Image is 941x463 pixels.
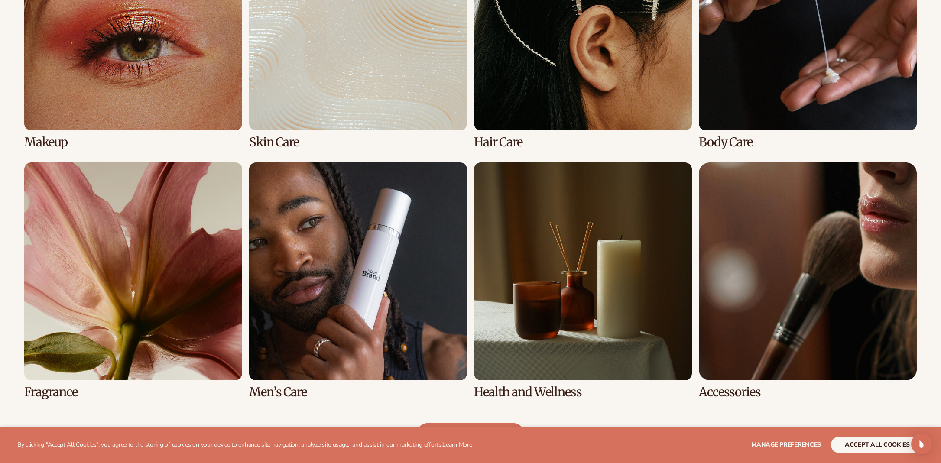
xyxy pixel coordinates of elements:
[249,136,467,149] h3: Skin Care
[751,437,821,453] button: Manage preferences
[442,440,472,449] a: Learn More
[17,441,472,449] p: By clicking "Accept All Cookies", you agree to the storing of cookies on your device to enhance s...
[699,136,917,149] h3: Body Care
[474,162,692,399] div: 7 / 8
[751,440,821,449] span: Manage preferences
[24,136,242,149] h3: Makeup
[417,423,525,444] a: view full catalog
[249,162,467,399] div: 6 / 8
[911,434,932,454] div: Open Intercom Messenger
[24,162,242,399] div: 5 / 8
[474,136,692,149] h3: Hair Care
[699,162,917,399] div: 8 / 8
[831,437,924,453] button: accept all cookies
